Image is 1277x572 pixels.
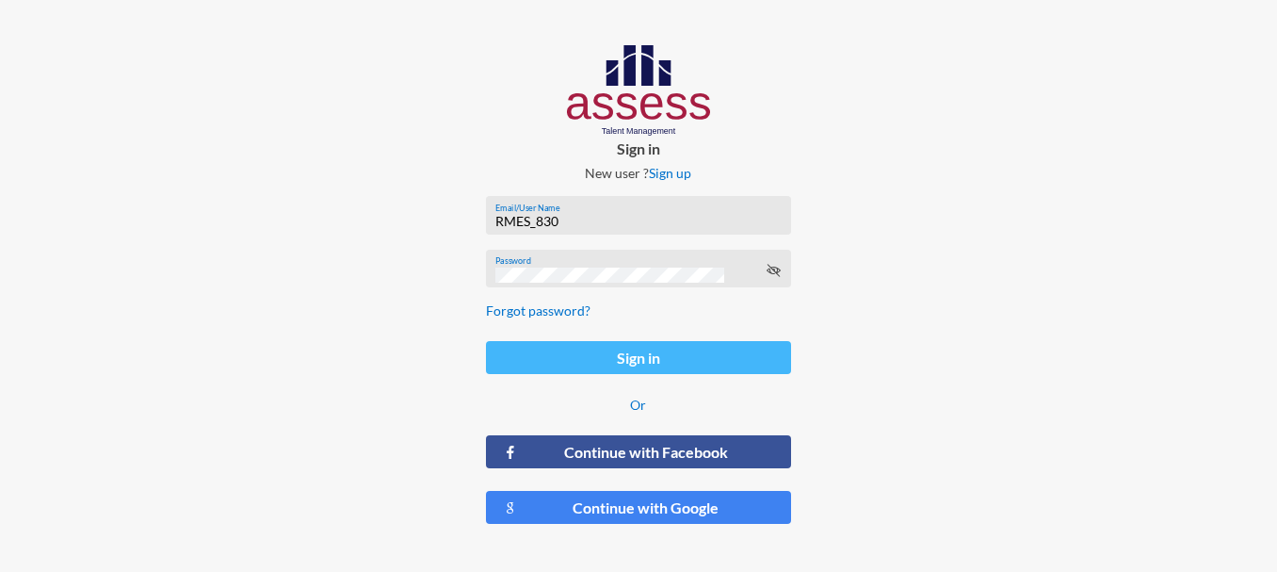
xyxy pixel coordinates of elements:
[567,45,711,136] img: AssessLogoo.svg
[649,165,691,181] a: Sign up
[486,491,791,524] button: Continue with Google
[486,397,791,413] p: Or
[486,341,791,374] button: Sign in
[486,435,791,468] button: Continue with Facebook
[495,214,781,229] input: Email/User Name
[471,165,806,181] p: New user ?
[471,139,806,157] p: Sign in
[486,302,590,319] a: Forgot password?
